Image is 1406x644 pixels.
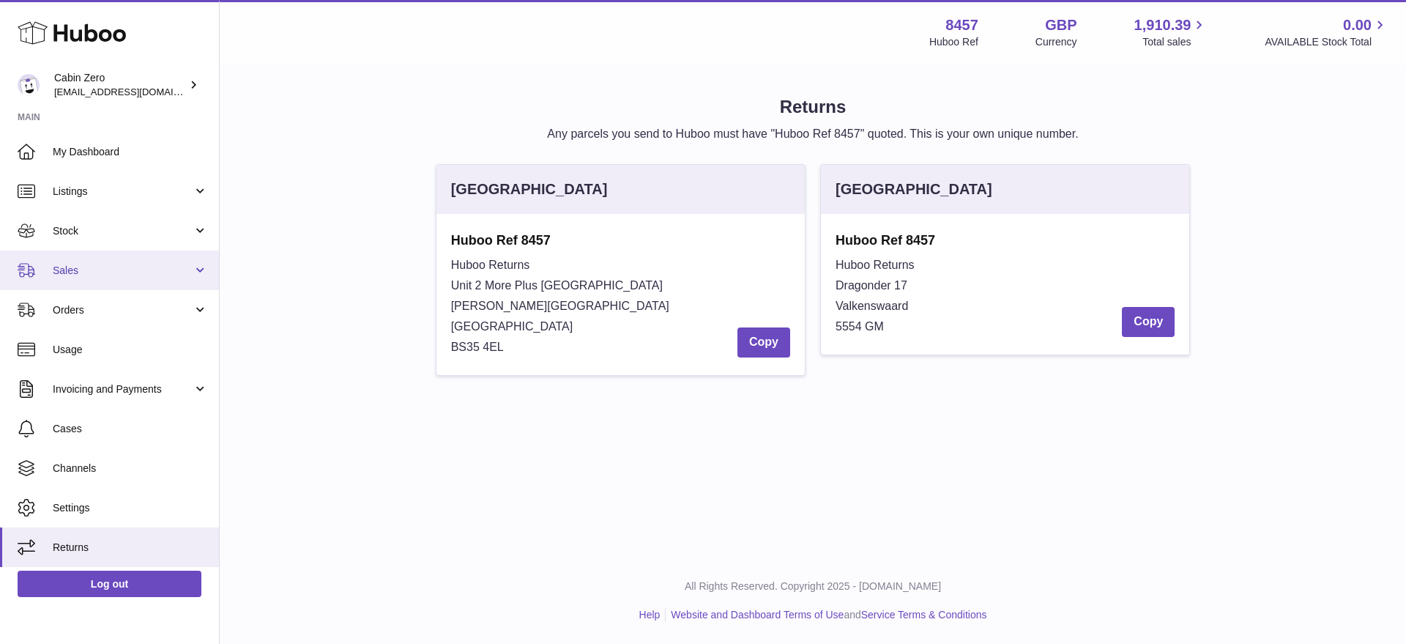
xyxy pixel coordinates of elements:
[231,580,1394,593] p: All Rights Reserved. Copyright 2025 - [DOMAIN_NAME]
[1035,35,1077,49] div: Currency
[243,126,1383,142] p: Any parcels you send to Huboo must have "Huboo Ref 8457" quoted. This is your own unique number.
[451,341,504,353] span: BS35 4EL
[861,609,987,621] a: Service Terms & Conditions
[945,15,978,35] strong: 8457
[53,224,193,238] span: Stock
[1343,15,1372,35] span: 0.00
[243,95,1383,119] h1: Returns
[671,609,844,621] a: Website and Dashboard Terms of Use
[53,343,208,357] span: Usage
[451,259,530,271] span: Huboo Returns
[54,71,186,99] div: Cabin Zero
[54,86,215,97] span: [EMAIL_ADDRESS][DOMAIN_NAME]
[53,303,193,317] span: Orders
[836,259,915,271] span: Huboo Returns
[929,35,978,49] div: Huboo Ref
[53,264,193,278] span: Sales
[451,232,790,249] strong: Huboo Ref 8457
[639,609,661,621] a: Help
[53,541,208,555] span: Returns
[451,320,573,333] span: [GEOGRAPHIC_DATA]
[836,320,884,333] span: 5554 GM
[451,300,669,312] span: [PERSON_NAME][GEOGRAPHIC_DATA]
[53,185,193,199] span: Listings
[1265,15,1388,49] a: 0.00 AVAILABLE Stock Total
[18,74,40,96] img: huboo@cabinzero.com
[1122,307,1175,337] button: Copy
[451,279,663,292] span: Unit 2 More Plus [GEOGRAPHIC_DATA]
[53,145,208,159] span: My Dashboard
[1134,15,1208,49] a: 1,910.39 Total sales
[1265,35,1388,49] span: AVAILABLE Stock Total
[836,232,1175,249] strong: Huboo Ref 8457
[1045,15,1076,35] strong: GBP
[53,462,208,475] span: Channels
[737,327,790,358] button: Copy
[836,300,908,312] span: Valkenswaard
[1134,15,1191,35] span: 1,910.39
[53,501,208,515] span: Settings
[666,608,986,622] li: and
[836,179,992,199] div: [GEOGRAPHIC_DATA]
[1142,35,1208,49] span: Total sales
[451,179,608,199] div: [GEOGRAPHIC_DATA]
[53,422,208,436] span: Cases
[836,279,907,292] span: Dragonder 17
[53,382,193,396] span: Invoicing and Payments
[18,571,201,597] a: Log out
